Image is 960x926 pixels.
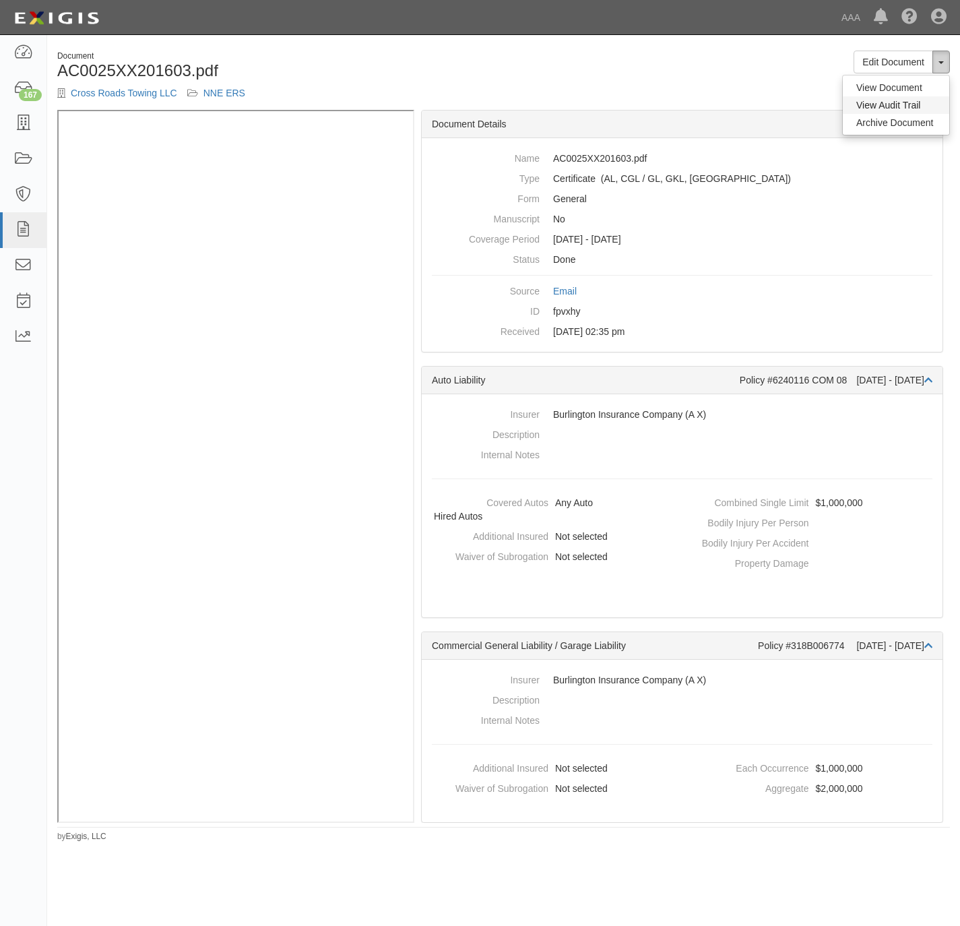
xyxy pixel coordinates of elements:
a: AAA [835,4,867,31]
dt: Insurer [432,404,540,421]
a: View Document [843,79,949,96]
div: 167 [19,89,42,101]
dd: No [432,209,932,229]
dd: Done [432,249,932,270]
dt: Description [432,425,540,441]
a: Email [553,286,577,297]
div: Policy #318B006774 [DATE] - [DATE] [758,639,932,652]
dt: Coverage Period [432,229,540,246]
dd: Burlington Insurance Company (A X) [432,404,932,425]
dt: Additional Insured [427,526,548,543]
div: Document Details [422,111,942,138]
a: Edit Document [854,51,933,73]
small: by [57,831,106,842]
dd: $1,000,000 [688,758,938,778]
dt: Status [432,249,540,266]
dt: Property Damage [688,553,809,570]
a: View Audit Trail [843,96,949,114]
dt: Each Occurrence [688,758,809,775]
dd: $1,000,000 [688,493,938,513]
dd: Not selected [427,778,677,799]
img: logo-5460c22ac91f19d4615b14bd174203de0afe785f0fc80cf4dbbc73dc1793850b.png [10,6,103,30]
dt: Internal Notes [432,445,540,462]
dt: Source [432,281,540,298]
dd: $2,000,000 [688,778,938,799]
dt: Bodily Injury Per Accident [688,533,809,550]
dd: [DATE] 02:35 pm [432,321,932,342]
dt: Covered Autos [427,493,548,510]
dd: General [432,189,932,209]
dt: Manuscript [432,209,540,226]
dt: Aggregate [688,778,809,795]
div: Auto Liability [432,373,740,387]
dt: Waiver of Subrogation [427,778,548,795]
dd: Auto Liability Commercial General Liability / Garage Liability Garage Keepers Liability On-Hook [432,168,932,189]
dt: Combined Single Limit [688,493,809,510]
dt: Bodily Injury Per Person [688,513,809,530]
dt: Received [432,321,540,338]
a: NNE ERS [203,88,245,98]
dt: Form [432,189,540,206]
dd: Any Auto, Hired Autos [427,493,677,526]
dd: [DATE] - [DATE] [432,229,932,249]
dd: Not selected [427,526,677,547]
dt: Type [432,168,540,185]
dd: AC0025XX201603.pdf [432,148,932,168]
a: Exigis, LLC [66,832,106,841]
a: Cross Roads Towing LLC [71,88,177,98]
dt: Name [432,148,540,165]
dd: Burlington Insurance Company (A X) [432,670,932,690]
div: Commercial General Liability / Garage Liability [432,639,758,652]
i: Help Center - Complianz [901,9,918,26]
dd: Not selected [427,547,677,567]
dt: Additional Insured [427,758,548,775]
h1: AC0025XX201603.pdf [57,62,494,80]
dt: ID [432,301,540,318]
div: Policy #6240116 COM 08 [DATE] - [DATE] [740,373,932,387]
dd: fpvxhy [432,301,932,321]
dd: Not selected [427,758,677,778]
div: Document [57,51,494,62]
dt: Internal Notes [432,710,540,727]
dt: Waiver of Subrogation [427,547,548,563]
dt: Description [432,690,540,707]
dt: Insurer [432,670,540,687]
a: Archive Document [843,114,949,131]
